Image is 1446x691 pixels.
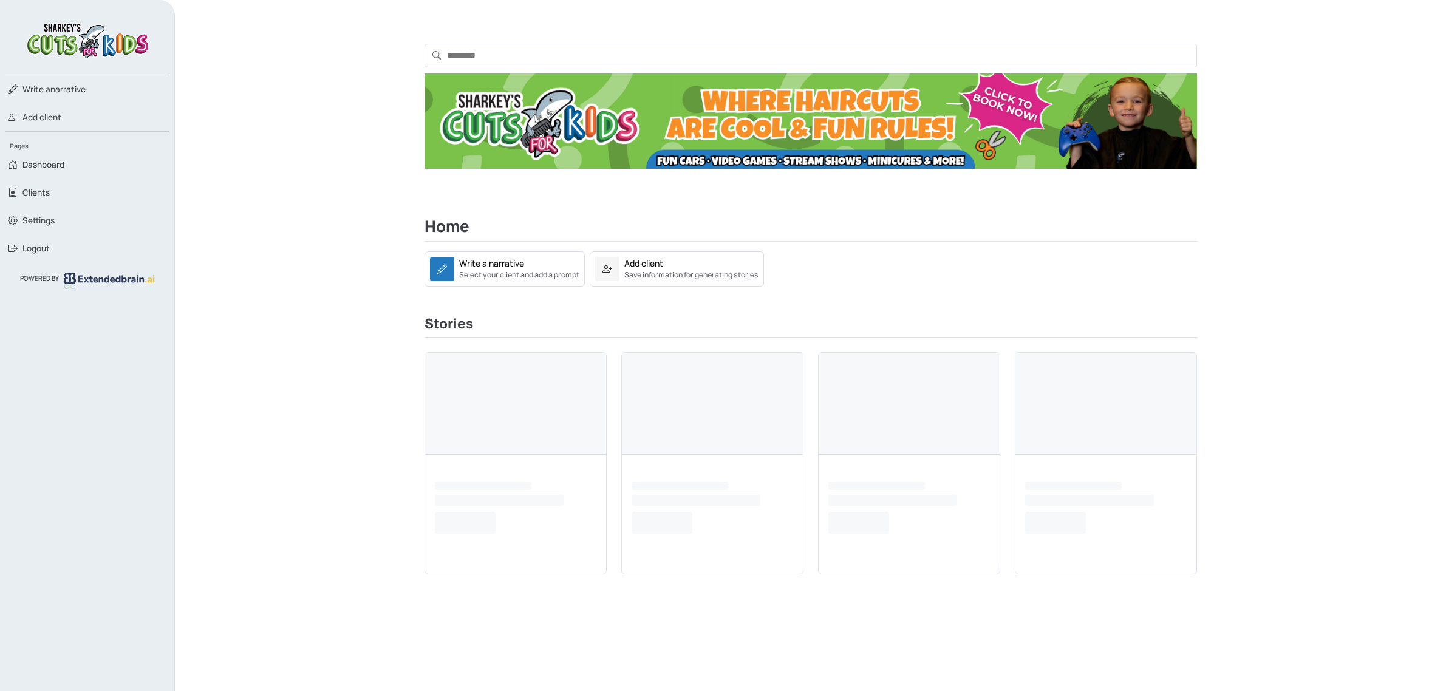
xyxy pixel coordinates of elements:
small: Save information for generating stories [624,270,759,281]
span: Clients [22,186,50,199]
small: Select your client and add a prompt [459,270,579,281]
a: Add clientSave information for generating stories [590,251,764,287]
span: Add client [22,111,61,123]
span: narrative [22,83,86,95]
a: Add clientSave information for generating stories [590,262,764,274]
img: logo [24,19,151,60]
div: Add client [624,257,663,270]
h2: Home [425,217,1197,242]
span: Write a [22,84,50,95]
img: Ad Banner [425,73,1197,169]
img: logo [64,273,155,288]
span: Dashboard [22,158,64,171]
a: Write a narrativeSelect your client and add a prompt [425,262,585,274]
span: Logout [22,242,50,254]
a: Write a narrativeSelect your client and add a prompt [425,251,585,287]
h3: Stories [425,316,1197,338]
span: Settings [22,214,55,226]
div: Write a narrative [459,257,524,270]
